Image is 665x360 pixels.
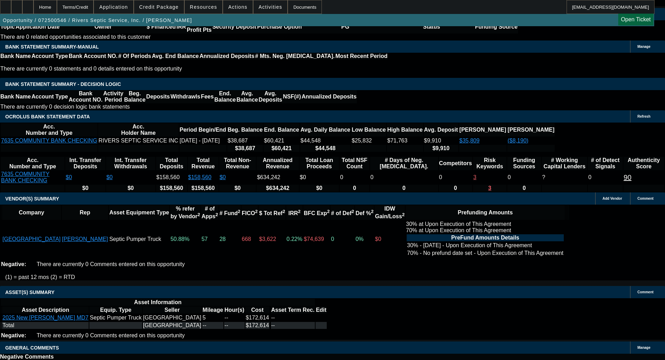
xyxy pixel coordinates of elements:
td: [GEOGRAPHIC_DATA] [143,322,202,329]
th: NSF(#) [282,90,301,103]
th: $44,548 [300,145,351,152]
td: 668 [242,221,258,258]
b: % refer by Vendor [170,206,200,219]
p: There are currently 0 statements and 0 details entered on this opportunity [0,66,387,72]
div: 30% at Upon Execution of This Agreement 70% at Upon Execution of This Agreement [406,221,564,257]
span: Application [99,4,128,10]
b: Seller [164,307,180,313]
td: $0 [375,221,405,258]
th: $0 [300,185,339,192]
th: $0 [219,185,256,192]
span: Comment [637,197,653,200]
sup: 2 [238,209,240,214]
td: 0.22% [286,221,303,258]
sup: 2 [282,209,285,214]
th: $0 [106,185,155,192]
td: Septic Pumper Truck [89,314,142,321]
th: # Mts. Neg. [MEDICAL_DATA]. [255,53,335,60]
p: (1) = past 12 mos (2) = RTD [5,274,665,280]
b: Company [19,210,44,215]
th: 0 [370,185,438,192]
th: Authenticity Score [623,157,664,170]
th: 0 [439,185,472,192]
th: Annualized Revenue [257,157,299,170]
td: 0 [507,171,541,184]
b: IDW Gain/Loss [375,206,405,219]
th: 0 [507,185,541,192]
b: Asset Information [134,299,182,305]
a: $35,809 [459,138,480,144]
span: There are currently 0 Comments entered on this opportunity [37,261,185,267]
td: $0 [300,171,339,184]
span: Refresh to pull Number of Working Capital Lenders [542,174,545,180]
a: 7635 COMMUNITY BANK CHECKING [1,171,50,183]
th: [PERSON_NAME] [459,123,507,137]
th: Avg. Deposit [424,123,458,137]
span: Activities [259,4,282,10]
th: Sum of the Total NSF Count and Total Overdraft Fee Count from Ocrolus [340,157,369,170]
td: 5 [202,314,223,321]
td: 70% - No prefund date set - Upon Execution of This Agreement [407,250,564,257]
span: Add Vendor [603,197,622,200]
b: # Fund [220,210,241,216]
span: Manage [637,45,650,49]
button: Credit Package [134,0,184,14]
b: Rep [80,210,90,215]
td: 0 [439,171,472,184]
th: # of Detect Signals [588,157,622,170]
td: $172,614 [245,314,269,321]
th: Equip. Type [89,307,142,314]
td: $60,421 [264,137,299,144]
th: End. Balance [264,123,299,137]
span: Opportunity / 072500546 / Rivers Septic Service, Inc. / [PERSON_NAME] [3,17,192,23]
th: Acc. Holder Name [98,123,178,137]
td: $44,548 [300,137,351,144]
th: Funding Sources [507,157,541,170]
a: ($8,190) [508,138,529,144]
td: -- [271,314,315,321]
th: Most Recent Period [335,53,388,60]
th: Beg. Balance [227,123,263,137]
b: Def % [355,210,374,216]
span: VENDOR(S) SUMMARY [5,196,59,201]
th: Funding Source [475,20,518,34]
b: Asset Description [22,307,69,313]
td: 0 [588,171,622,184]
th: Bank Account NO. [68,53,118,60]
b: Asset Term Rec. [271,307,315,313]
td: 0 [331,221,354,258]
th: Avg. Balance [236,90,258,103]
b: Negative: [1,332,26,338]
th: Avg. Deposits [258,90,283,103]
td: RIVERS SEPTIC SERVICE INC [98,137,178,144]
td: -- [224,322,245,329]
th: PG [302,20,388,34]
td: $38,687 [227,137,263,144]
td: 0 [340,171,369,184]
th: Acc. Number and Type [1,123,97,137]
button: Activities [253,0,288,14]
sup: 2 [215,212,218,217]
th: Avg. End Balance [152,53,199,60]
button: Resources [185,0,222,14]
th: $38,687 [227,145,263,152]
sup: 2 [255,209,258,214]
span: Actions [228,4,247,10]
th: Total Loan Proceeds [300,157,339,170]
th: Total Revenue [188,157,219,170]
td: 30% - [DATE] - Upon Execution of This Agreement [407,242,564,249]
a: 3 [473,174,476,180]
sup: 2 [327,209,330,214]
span: BANK STATEMENT SUMMARY-MANUAL [5,44,99,50]
b: Hour(s) [224,307,244,313]
th: Acc. Number and Type [1,157,65,170]
td: 28 [219,221,241,258]
th: Withdrawls [170,90,200,103]
td: $172,614 [245,322,269,329]
th: $9,910 [424,145,458,152]
a: Open Ticket [618,14,653,25]
b: Prefunding Amounts [458,210,513,215]
span: Comment [637,290,653,294]
th: Total Deposits [156,157,187,170]
th: Low Balance [351,123,386,137]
